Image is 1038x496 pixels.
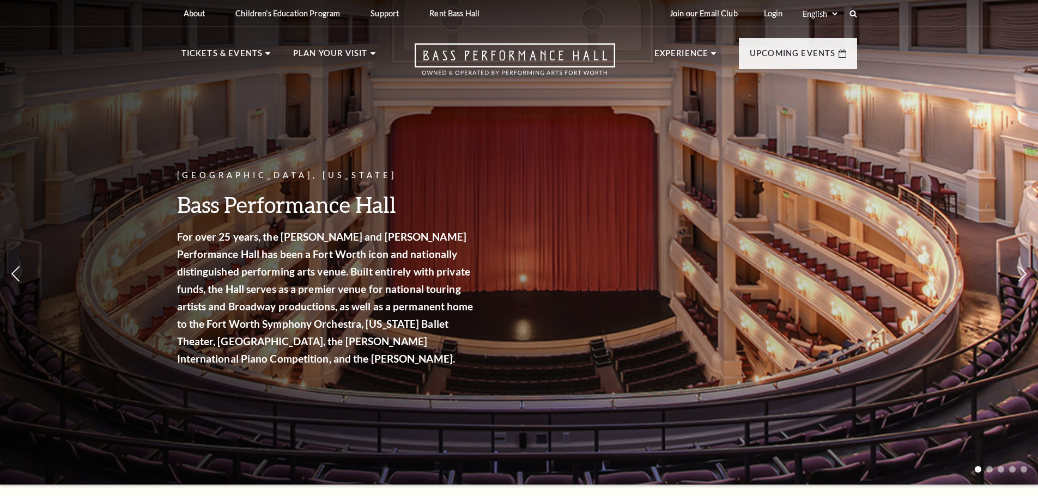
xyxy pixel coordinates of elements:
[371,9,399,18] p: Support
[177,191,477,218] h3: Bass Performance Hall
[293,47,368,66] p: Plan Your Visit
[181,47,263,66] p: Tickets & Events
[184,9,205,18] p: About
[177,230,474,365] strong: For over 25 years, the [PERSON_NAME] and [PERSON_NAME] Performance Hall has been a Fort Worth ico...
[177,169,477,182] p: [GEOGRAPHIC_DATA], [US_STATE]
[750,47,836,66] p: Upcoming Events
[235,9,340,18] p: Children's Education Program
[800,9,839,19] select: Select:
[654,47,709,66] p: Experience
[429,9,479,18] p: Rent Bass Hall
